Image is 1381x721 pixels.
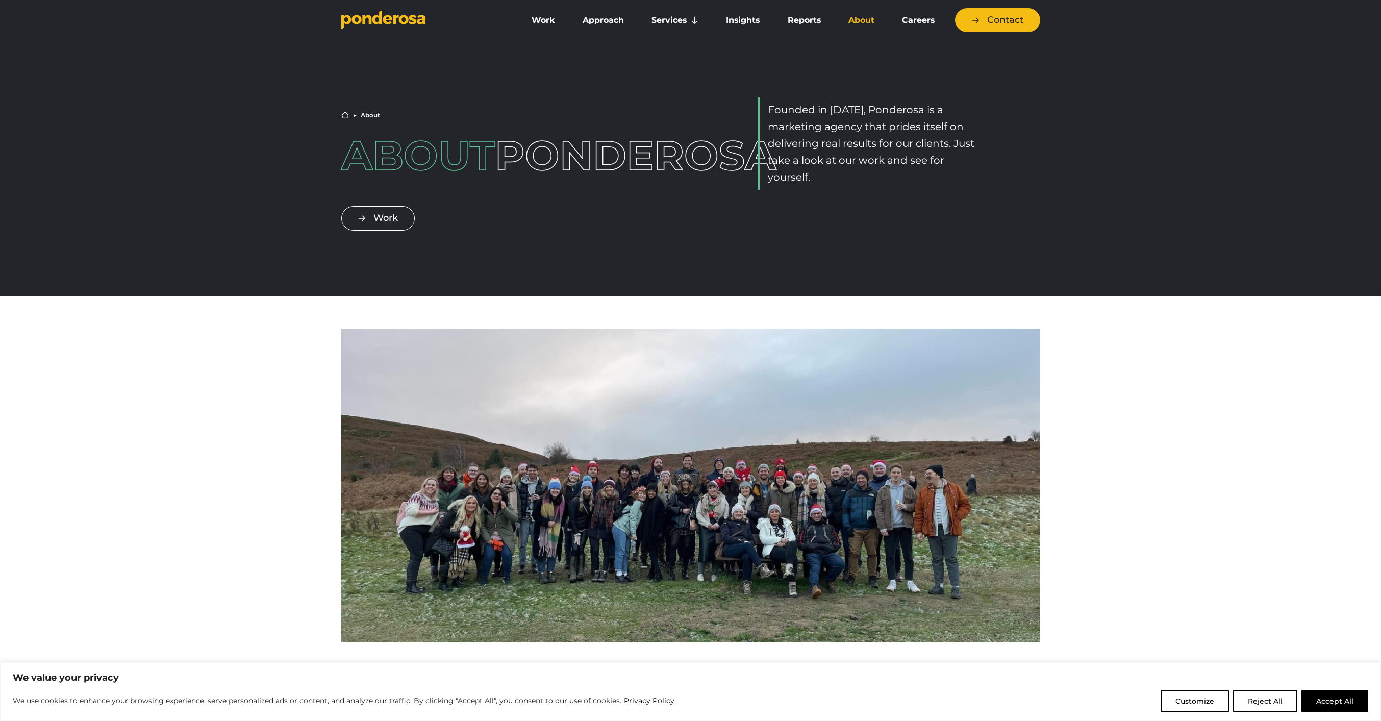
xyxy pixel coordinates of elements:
[341,329,1040,643] img: Ponderosa Christmas Walk
[640,10,710,31] a: Services
[837,10,886,31] a: About
[353,112,357,118] li: ▶︎
[890,10,946,31] a: Careers
[341,10,505,31] a: Go to homepage
[955,8,1040,32] a: Contact
[341,131,495,180] span: About
[341,206,415,230] a: Work
[1161,690,1229,712] button: Customize
[714,10,771,31] a: Insights
[13,672,1368,684] p: We value your privacy
[361,112,380,118] li: About
[341,111,349,119] a: Home
[520,10,567,31] a: Work
[623,694,675,707] a: Privacy Policy
[768,102,981,186] p: Founded in [DATE], Ponderosa is a marketing agency that prides itself on delivering real results ...
[1233,690,1297,712] button: Reject All
[571,10,636,31] a: Approach
[341,135,623,176] h1: Ponderosa
[1301,690,1368,712] button: Accept All
[776,10,833,31] a: Reports
[13,694,675,707] p: We use cookies to enhance your browsing experience, serve personalized ads or content, and analyz...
